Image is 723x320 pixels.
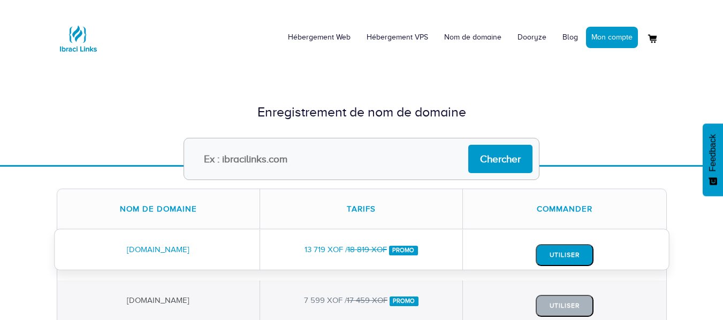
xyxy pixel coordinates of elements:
a: Blog [554,21,586,53]
a: Logo Ibraci Links [57,8,100,60]
div: Tarifs [260,189,463,229]
div: [DOMAIN_NAME] [57,230,260,270]
button: Utiliser [536,295,593,317]
img: Logo Ibraci Links [57,17,100,60]
input: Ex : ibracilinks.com [184,138,539,180]
span: Promo [390,296,419,306]
input: Chercher [468,145,532,173]
button: Feedback - Afficher l’enquête [703,123,723,196]
div: 13 719 XOF / [260,230,463,270]
div: Commander [463,189,666,229]
a: Hébergement Web [280,21,359,53]
a: Hébergement VPS [359,21,436,53]
a: Nom de domaine [436,21,509,53]
span: Promo [389,246,418,255]
span: Feedback [708,134,718,171]
button: Utiliser [536,244,593,266]
div: Nom de domaine [57,189,260,229]
div: Enregistrement de nom de domaine [57,103,667,122]
a: Mon compte [586,27,638,48]
a: Dooryze [509,21,554,53]
del: 17 459 XOF [347,296,387,305]
del: 18 819 XOF [347,245,387,254]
